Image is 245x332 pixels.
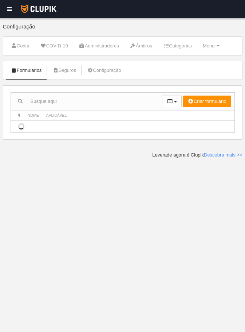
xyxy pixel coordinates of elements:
[7,40,33,51] a: Conta
[21,4,56,13] img: Clupik
[152,152,242,158] div: Leverade agora é Clupik
[7,65,46,76] a: Formulários
[183,96,231,107] button: Criar formulário
[203,43,215,49] span: Menu
[159,40,196,51] a: Categorias
[75,40,123,51] a: Administradores
[36,40,72,51] a: COVID-19
[126,40,156,51] a: Árbitros
[3,24,242,36] div: Configuração
[48,65,80,76] a: Seguros
[46,113,67,117] span: Aplicável
[199,40,224,51] a: Menu
[83,65,125,76] a: Configuração
[11,96,162,107] input: Busque aqui
[28,113,39,117] span: Nome
[204,152,242,158] a: Descubra mais >>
